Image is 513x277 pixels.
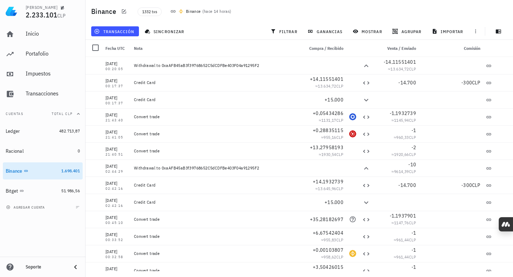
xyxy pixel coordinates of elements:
[6,168,22,174] div: Binance
[105,84,128,88] div: 00:17:37
[26,10,57,20] span: 2.233.101
[26,264,66,270] div: Soporte
[105,231,128,238] div: [DATE]
[52,111,73,116] span: Total CLP
[422,113,429,120] div: USDT-icon
[390,66,409,72] span: 13.634,72
[6,6,17,17] img: LedgiFi
[409,117,416,123] span: CLP
[134,63,298,68] div: Withdrawal to 0xaAFB45aB3f39768652C5dCDFBe403F04a91295F2
[313,178,343,185] span: +14,1932739
[336,237,343,242] span: CLP
[373,40,419,57] div: Venta / Enviado
[349,79,356,86] div: USDT-icon
[318,186,336,191] span: 13.645,96
[105,187,128,190] div: 02:42:16
[321,237,343,242] span: ≈
[204,9,230,14] span: hace 14 horas
[134,97,298,103] div: Credit Card
[325,96,343,103] span: +15.000
[3,26,83,43] a: Inicio
[105,60,128,67] div: [DATE]
[142,26,189,36] button: sincronizar
[349,96,356,103] div: CLP-icon
[336,186,343,191] span: CLP
[309,28,342,34] span: ganancias
[411,127,416,134] span: -1
[134,46,142,51] span: Nota
[336,83,343,89] span: CLP
[134,216,298,222] div: Convert trade
[4,204,48,211] button: agregar cuenta
[394,28,421,34] span: agrupar
[146,28,184,34] span: sincronizar
[461,182,472,188] span: -300
[394,254,416,260] span: ≈
[179,9,183,14] img: 270.png
[349,147,356,155] div: PYTH-icon
[3,162,83,179] a: Binance 1.698.401
[134,182,298,188] div: Credit Card
[134,199,298,205] div: Credit Card
[319,117,343,123] span: ≈
[387,46,416,51] span: Venta / Enviado
[411,264,416,270] span: -1
[105,197,128,204] div: [DATE]
[186,8,201,15] div: Binance
[105,238,128,242] div: 00:33:52
[432,40,483,57] div: Comisión
[3,142,83,160] a: Racional 0
[105,204,128,208] div: 02:42:16
[336,117,343,123] span: CLP
[105,221,128,225] div: 00:45:10
[422,216,429,223] div: USDT-icon
[310,216,343,223] span: +35,28182697
[394,169,409,174] span: 9614,39
[422,233,429,240] div: USDT-icon
[3,105,83,122] button: CuentasTotal CLP
[325,199,343,205] span: +15.000
[394,220,409,225] span: 1147,76
[26,5,57,10] div: [PERSON_NAME]
[464,46,480,51] span: Comisión
[95,28,134,34] span: transacción
[349,267,356,274] div: SEI-icon
[26,70,80,77] div: Impuestos
[3,182,83,199] a: Bitget 51.986,56
[394,117,409,123] span: 1145,94
[354,28,382,34] span: mostrar
[396,135,409,140] span: 960,33
[321,254,343,260] span: ≈
[409,152,416,157] span: CLP
[105,46,125,51] span: Fecha UTC
[422,130,429,137] div: USDT-icon
[105,163,128,170] div: [DATE]
[134,234,298,239] div: Convert trade
[461,79,472,86] span: -300
[433,28,463,34] span: importar
[349,130,356,137] div: RENDER-icon
[310,76,343,82] span: +14,11551401
[422,267,429,274] div: USDT-icon
[313,127,343,134] span: +0,28835115
[7,205,45,210] span: agregar cuenta
[78,148,80,153] span: 0
[409,237,416,242] span: CLP
[61,188,80,193] span: 51.986,56
[105,214,128,221] div: [DATE]
[134,80,298,85] div: Credit Card
[392,152,416,157] span: ≈
[318,83,336,89] span: 13.634,72
[105,94,128,101] div: [DATE]
[321,135,343,140] span: ≈
[390,213,416,219] span: -1,1937901
[305,26,347,36] button: ganancias
[105,255,128,259] div: 00:32:58
[411,144,416,151] span: -2
[349,233,356,240] div: PYTH-icon
[313,110,343,116] span: +0,05434286
[394,237,416,242] span: ≈
[396,237,409,242] span: 961,44
[472,79,480,86] span: CLP
[349,182,356,189] div: USDT-icon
